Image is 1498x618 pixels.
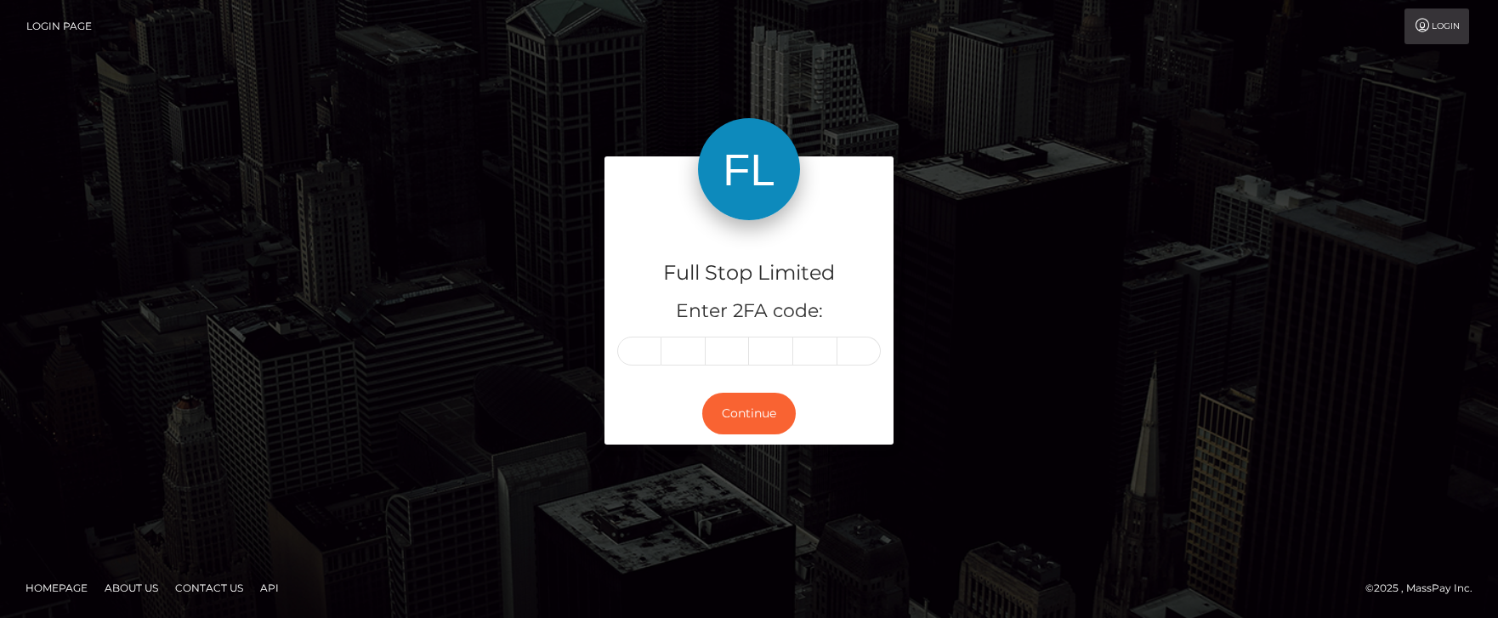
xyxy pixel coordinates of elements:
a: Homepage [19,575,94,601]
div: © 2025 , MassPay Inc. [1365,579,1485,598]
button: Continue [702,393,796,434]
a: About Us [98,575,165,601]
a: Login Page [26,9,92,44]
h4: Full Stop Limited [617,258,881,288]
a: Login [1404,9,1469,44]
img: Full Stop Limited [698,118,800,220]
h5: Enter 2FA code: [617,298,881,325]
a: Contact Us [168,575,250,601]
a: API [253,575,286,601]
